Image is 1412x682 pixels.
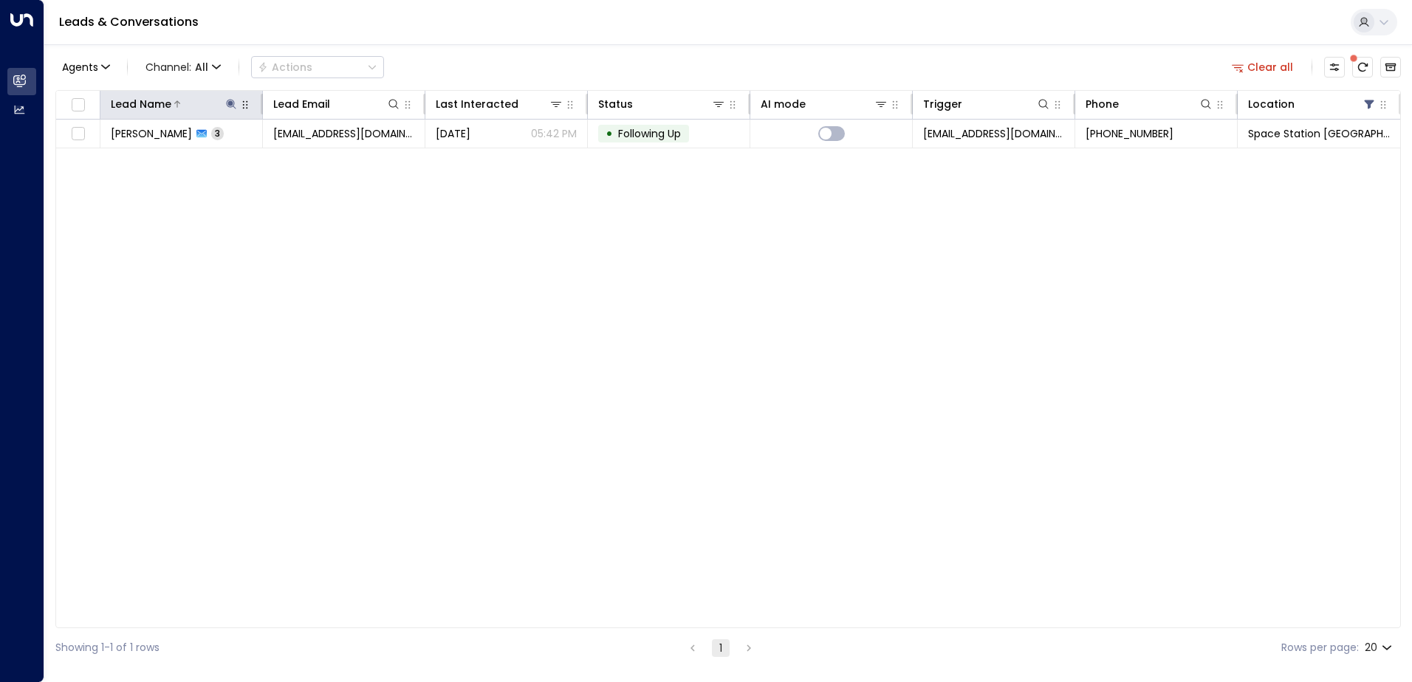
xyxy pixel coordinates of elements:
[436,126,470,141] span: Yesterday
[598,95,633,113] div: Status
[1086,95,1119,113] div: Phone
[618,126,681,141] span: Following Up
[598,95,726,113] div: Status
[273,95,330,113] div: Lead Email
[683,638,758,657] nav: pagination navigation
[712,639,730,657] button: page 1
[195,61,208,73] span: All
[1086,95,1213,113] div: Phone
[69,96,87,114] span: Toggle select all
[436,95,563,113] div: Last Interacted
[258,61,312,74] div: Actions
[1086,126,1173,141] span: +447951637609
[1352,57,1373,77] span: There are new threads available. Refresh the grid to view the latest updates.
[923,126,1064,141] span: leads@space-station.co.uk
[55,57,115,77] button: Agents
[761,95,888,113] div: AI mode
[111,95,239,113] div: Lead Name
[1324,57,1345,77] button: Customize
[761,95,806,113] div: AI mode
[62,62,98,72] span: Agents
[1226,57,1300,77] button: Clear all
[251,56,384,78] button: Actions
[923,95,962,113] div: Trigger
[436,95,518,113] div: Last Interacted
[273,95,401,113] div: Lead Email
[606,121,613,146] div: •
[111,95,171,113] div: Lead Name
[69,125,87,143] span: Toggle select row
[273,126,414,141] span: jedanopu@gmail.com
[111,126,192,141] span: Madonna Keller
[59,13,199,30] a: Leads & Conversations
[55,640,160,655] div: Showing 1-1 of 1 rows
[923,95,1051,113] div: Trigger
[1380,57,1401,77] button: Archived Leads
[211,127,224,139] span: 3
[251,56,384,78] div: Button group with a nested menu
[1248,95,1295,113] div: Location
[140,57,227,77] span: Channel:
[1248,126,1390,141] span: Space Station Swiss Cottage
[140,57,227,77] button: Channel:All
[1365,637,1395,658] div: 20
[1281,640,1359,655] label: Rows per page:
[531,126,577,141] p: 05:42 PM
[1248,95,1377,113] div: Location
